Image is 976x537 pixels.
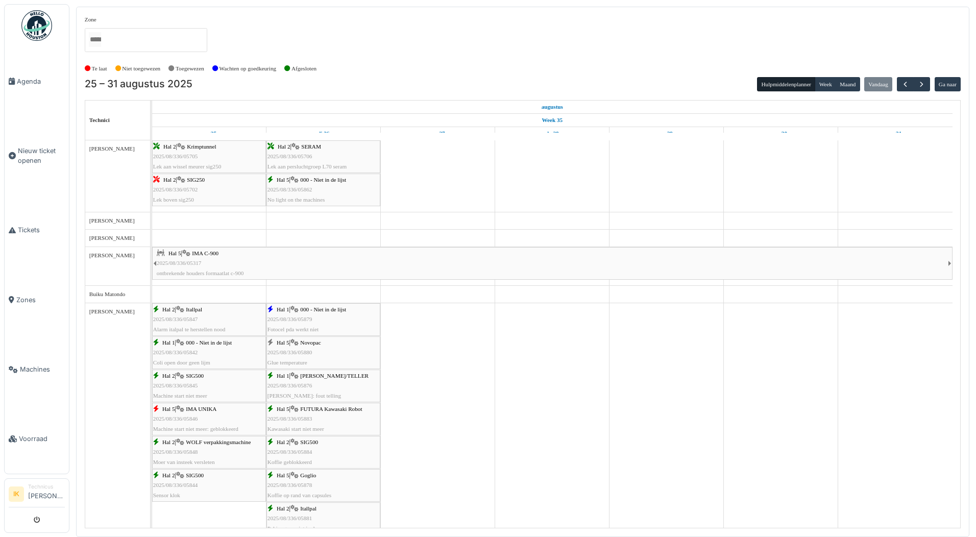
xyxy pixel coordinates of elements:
span: 000 - Niet in de lijst [186,339,232,346]
span: 2025/08/336/05879 [267,316,312,322]
span: IMA UNIKA [186,406,216,412]
label: Niet toegewezen [122,64,160,73]
span: Hal 1 [277,373,289,379]
span: Machine start niet meer [153,393,207,399]
a: 25 augustus 2025 [199,127,219,140]
span: Moer van insteek versleten [153,459,215,465]
span: Glue temperature [267,359,307,365]
li: [PERSON_NAME] [28,483,65,505]
span: [PERSON_NAME] [89,252,135,258]
button: Ga naar [935,77,961,91]
div: | [153,371,265,401]
span: Hal 1 [277,306,289,312]
span: Hal 5 [277,339,289,346]
a: Nieuw ticket openen [5,116,69,196]
span: SIG250 [187,177,205,183]
span: Kawasaki start niet meer [267,426,324,432]
span: Nieuw ticket openen [18,146,65,165]
span: Hal 5 [277,472,289,478]
span: Zones [16,295,65,305]
button: Hulpmiddelenplanner [757,77,815,91]
div: | [153,404,265,434]
span: Tickets [18,225,65,235]
span: Technici [89,117,110,123]
a: IK Technicus[PERSON_NAME] [9,483,65,507]
label: Afgesloten [291,64,316,73]
span: Koffie geblokkeerd [267,459,312,465]
button: Maand [836,77,860,91]
span: 2025/08/336/05842 [153,349,198,355]
span: Novopac [300,339,321,346]
button: Vandaag [864,77,892,91]
span: Voorraad [19,434,65,444]
span: Hal 2 [278,143,290,150]
a: 30 augustus 2025 [772,127,790,140]
div: | [267,437,379,467]
div: | [267,504,379,533]
a: 31 augustus 2025 [887,127,905,140]
span: 2025/08/336/05878 [267,482,312,488]
label: Te laat [92,64,107,73]
a: Tickets [5,196,69,265]
div: | [153,305,265,334]
span: Hal 2 [163,143,176,150]
a: 27 augustus 2025 [428,127,448,140]
a: Voorraad [5,404,69,474]
span: IMA C-900 [192,250,218,256]
a: 25 augustus 2025 [539,101,566,113]
span: Hal 2 [163,177,176,183]
span: 2025/08/336/05844 [153,482,198,488]
span: SIG500 [186,472,204,478]
span: 000 - Niet in de lijst [300,306,346,312]
img: Badge_color-CXgf-gQk.svg [21,10,52,41]
li: IK [9,486,24,502]
div: | [267,371,379,401]
span: FUTURA Kawasaki Robot [300,406,362,412]
span: Hal 5 [277,406,289,412]
span: No light on the machines [267,197,325,203]
span: 2025/08/336/05883 [267,416,312,422]
span: Lek boven sig250 [153,197,194,203]
span: 2025/08/336/05847 [153,316,198,322]
span: [PERSON_NAME]: fout telling [267,393,341,399]
span: Hal 5 [277,177,289,183]
div: | [267,471,379,500]
span: SIG500 [186,373,204,379]
a: 26 augustus 2025 [315,127,332,140]
span: Machines [20,364,65,374]
div: | [267,338,379,368]
span: 2025/08/336/05705 [153,153,198,159]
span: [PERSON_NAME] [89,217,135,224]
span: 2025/08/336/05702 [153,186,198,192]
a: Agenda [5,46,69,116]
span: Sensor klok [153,492,180,498]
span: 2025/08/336/05884 [267,449,312,455]
div: | [153,142,265,172]
label: Wachten op goedkeuring [219,64,277,73]
span: Hal 1 [162,339,175,346]
div: Technicus [28,483,65,491]
a: Machines [5,335,69,404]
a: Zones [5,265,69,334]
h2: 25 – 31 augustus 2025 [85,78,192,90]
span: Krimptunnel [187,143,216,150]
span: Koffie op rand van capsules [267,492,331,498]
span: 2025/08/336/05845 [153,382,198,388]
span: Buiku Matondo [89,291,126,297]
span: ontbrekende houders formaatlat c-900 [157,270,244,276]
span: Hal 2 [277,505,289,511]
span: Agenda [17,77,65,86]
div: | [153,175,265,205]
span: [PERSON_NAME] [89,235,135,241]
span: Machine start niet meer: geblokkeerd [153,426,238,432]
span: 2025/08/336/05862 [267,186,312,192]
span: Lek aan persluchtgroep L70 seram [267,163,347,169]
a: Week 35 [539,114,565,127]
input: Alles [89,32,101,47]
span: Hal 2 [162,439,175,445]
div: | [153,471,265,500]
button: Volgende [913,77,930,92]
div: | [267,305,379,334]
span: 2025/08/336/05706 [267,153,312,159]
span: 2025/08/336/05880 [267,349,312,355]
